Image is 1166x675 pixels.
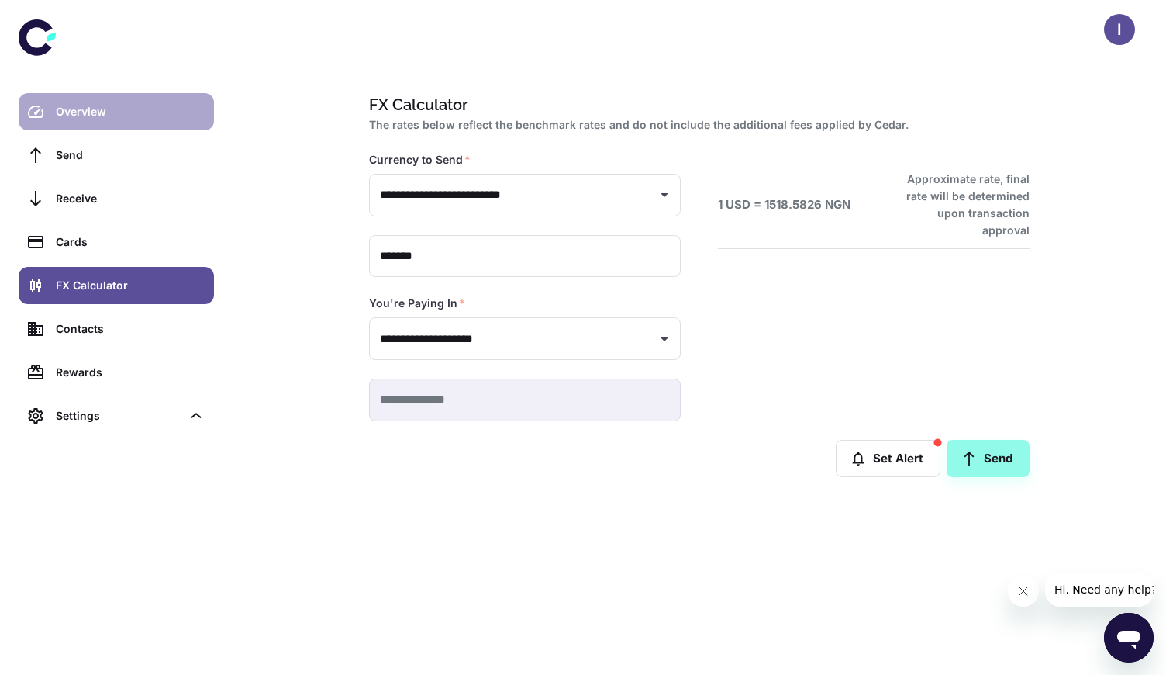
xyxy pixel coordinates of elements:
[19,310,214,348] a: Contacts
[1008,576,1039,607] iframe: Close message
[56,320,205,337] div: Contacts
[19,267,214,304] a: FX Calculator
[9,11,112,23] span: Hi. Need any help?
[1045,573,1154,607] iframe: Message from company
[56,364,205,381] div: Rewards
[19,180,214,217] a: Receive
[56,190,205,207] div: Receive
[369,296,465,311] label: You're Paying In
[889,171,1030,239] h6: Approximate rate, final rate will be determined upon transaction approval
[369,93,1023,116] h1: FX Calculator
[1104,613,1154,663] iframe: Button to launch messaging window
[19,137,214,174] a: Send
[19,223,214,261] a: Cards
[19,93,214,130] a: Overview
[19,354,214,391] a: Rewards
[654,184,675,206] button: Open
[56,407,181,424] div: Settings
[718,196,850,214] h6: 1 USD = 1518.5826 NGN
[19,397,214,434] div: Settings
[56,147,205,164] div: Send
[947,440,1030,477] a: Send
[654,328,675,350] button: Open
[56,234,205,251] div: Cards
[1104,14,1135,45] button: I
[836,440,940,477] button: Set Alert
[56,103,205,120] div: Overview
[369,152,471,168] label: Currency to Send
[56,277,205,294] div: FX Calculator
